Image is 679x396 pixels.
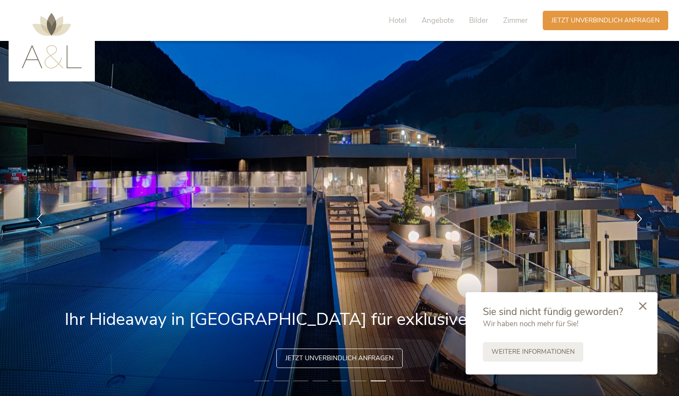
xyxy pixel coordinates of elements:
[491,347,575,356] span: Weitere Informationen
[22,13,82,69] img: AMONTI & LUNARIS Wellnessresort
[389,16,407,25] span: Hotel
[285,354,394,363] span: Jetzt unverbindlich anfragen
[483,342,583,362] a: Weitere Informationen
[483,305,623,318] span: Sie sind nicht fündig geworden?
[422,16,454,25] span: Angebote
[483,319,579,329] span: Wir haben noch mehr für Sie!
[469,16,488,25] span: Bilder
[503,16,528,25] span: Zimmer
[551,16,660,25] span: Jetzt unverbindlich anfragen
